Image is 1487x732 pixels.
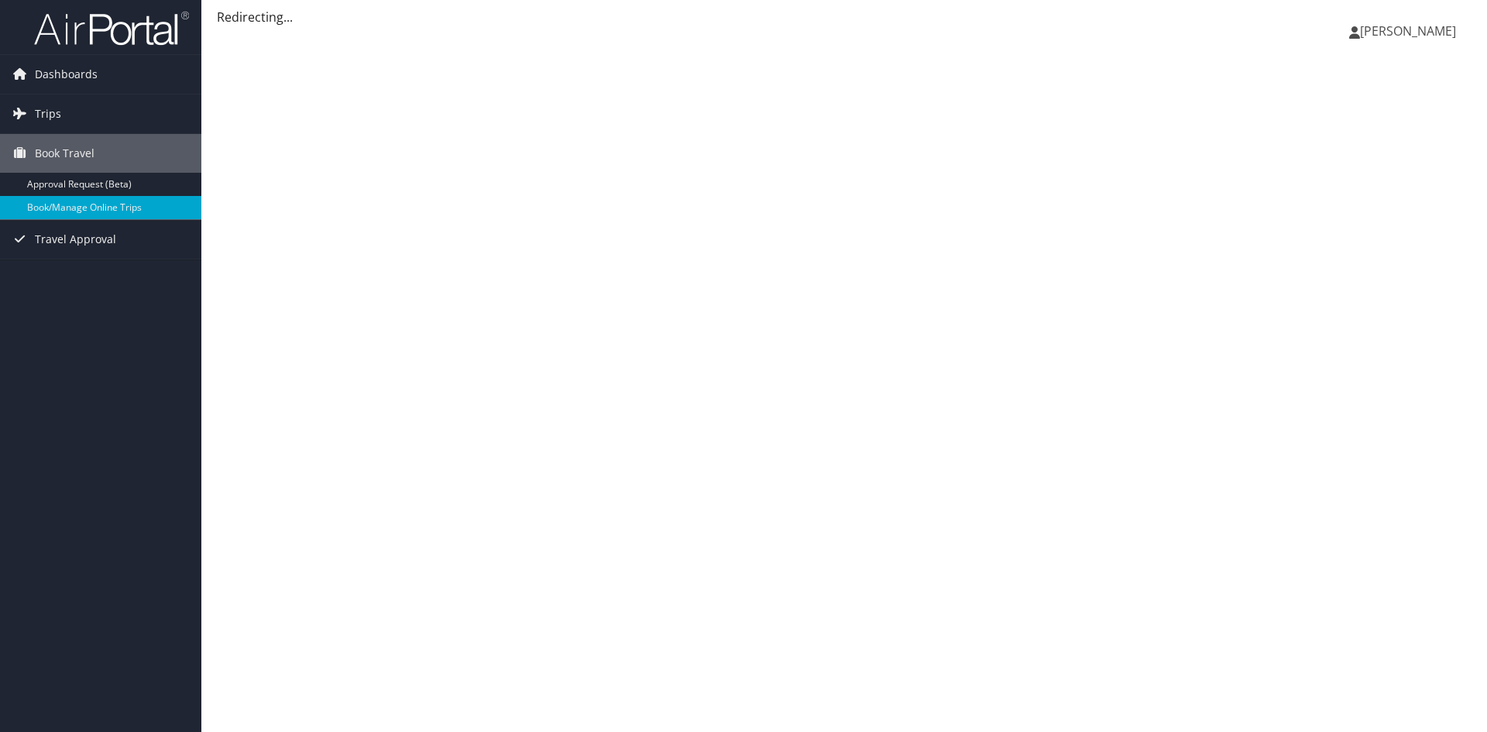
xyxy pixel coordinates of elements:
[217,8,1472,26] div: Redirecting...
[1360,22,1456,40] span: [PERSON_NAME]
[35,95,61,133] span: Trips
[34,10,189,46] img: airportal-logo.png
[35,134,94,173] span: Book Travel
[35,220,116,259] span: Travel Approval
[1349,8,1472,54] a: [PERSON_NAME]
[35,55,98,94] span: Dashboards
